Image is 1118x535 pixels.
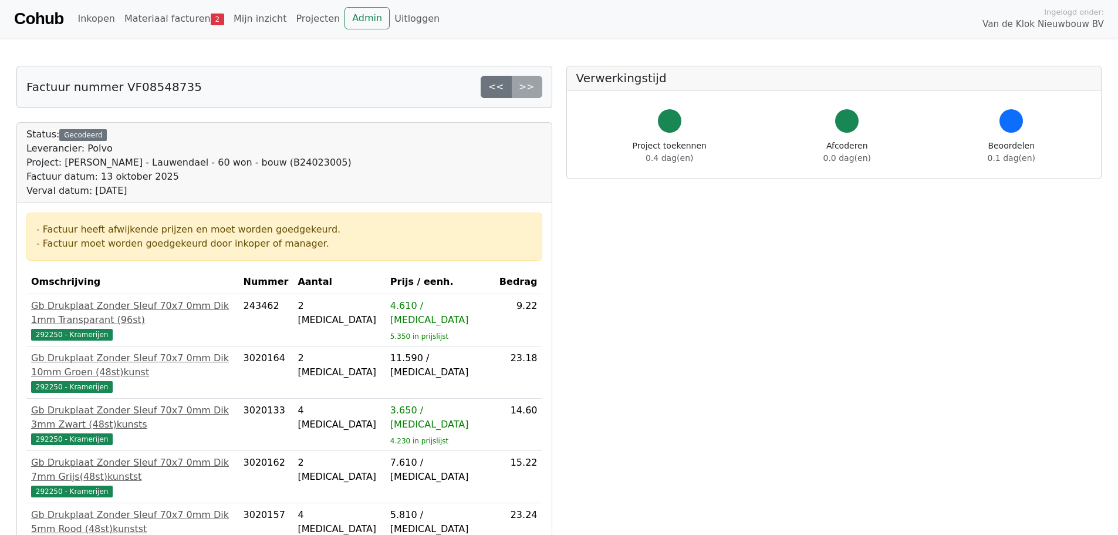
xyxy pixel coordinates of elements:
[495,346,542,399] td: 23.18
[31,433,113,445] span: 292250 - Kramerijen
[495,294,542,346] td: 9.22
[59,129,107,141] div: Gecodeerd
[26,142,352,156] div: Leverancier: Polvo
[298,351,380,379] div: 2 [MEDICAL_DATA]
[239,270,293,294] th: Nummer
[31,456,234,484] div: Gb Drukplaat Zonder Sleuf 70x7 0mm Dik 7mm Grijs(48st)kunstst
[31,299,234,341] a: Gb Drukplaat Zonder Sleuf 70x7 0mm Dik 1mm Transparant (96st)292250 - Kramerijen
[26,156,352,170] div: Project: [PERSON_NAME] - Lauwendael - 60 won - bouw (B24023005)
[26,270,239,294] th: Omschrijving
[31,299,234,327] div: Gb Drukplaat Zonder Sleuf 70x7 0mm Dik 1mm Transparant (96st)
[31,351,234,379] div: Gb Drukplaat Zonder Sleuf 70x7 0mm Dik 10mm Groen (48st)kunst
[386,270,495,294] th: Prijs / eenh.
[982,18,1104,31] span: Van de Klok Nieuwbouw BV
[120,7,229,31] a: Materiaal facturen2
[31,486,113,497] span: 292250 - Kramerijen
[390,403,490,432] div: 3.650 / [MEDICAL_DATA]
[229,7,292,31] a: Mijn inzicht
[988,140,1035,164] div: Beoordelen
[26,127,352,198] div: Status:
[646,153,693,163] span: 0.4 dag(en)
[31,403,234,446] a: Gb Drukplaat Zonder Sleuf 70x7 0mm Dik 3mm Zwart (48st)kunsts292250 - Kramerijen
[239,451,293,503] td: 3020162
[823,153,871,163] span: 0.0 dag(en)
[298,403,380,432] div: 4 [MEDICAL_DATA]
[988,153,1035,163] span: 0.1 dag(en)
[1044,6,1104,18] span: Ingelogd onder:
[31,403,234,432] div: Gb Drukplaat Zonder Sleuf 70x7 0mm Dik 3mm Zwart (48st)kunsts
[31,329,113,341] span: 292250 - Kramerijen
[298,299,380,327] div: 2 [MEDICAL_DATA]
[31,351,234,393] a: Gb Drukplaat Zonder Sleuf 70x7 0mm Dik 10mm Groen (48st)kunst292250 - Kramerijen
[390,7,444,31] a: Uitloggen
[14,5,63,33] a: Cohub
[26,80,202,94] h5: Factuur nummer VF08548735
[239,294,293,346] td: 243462
[291,7,344,31] a: Projecten
[823,140,871,164] div: Afcoderen
[495,399,542,451] td: 14.60
[26,170,352,184] div: Factuur datum: 13 oktober 2025
[36,237,532,251] div: - Factuur moet worden goedgekeurd door inkoper of manager.
[211,14,224,25] span: 2
[576,71,1092,85] h5: Verwerkingstijd
[481,76,512,98] a: <<
[390,351,490,379] div: 11.590 / [MEDICAL_DATA]
[390,332,448,341] sub: 5.350 in prijslijst
[293,270,385,294] th: Aantal
[633,140,707,164] div: Project toekennen
[239,346,293,399] td: 3020164
[390,299,490,327] div: 4.610 / [MEDICAL_DATA]
[26,184,352,198] div: Verval datum: [DATE]
[73,7,119,31] a: Inkopen
[495,451,542,503] td: 15.22
[495,270,542,294] th: Bedrag
[239,399,293,451] td: 3020133
[31,381,113,393] span: 292250 - Kramerijen
[298,456,380,484] div: 2 [MEDICAL_DATA]
[344,7,390,29] a: Admin
[390,437,448,445] sub: 4.230 in prijslijst
[31,456,234,498] a: Gb Drukplaat Zonder Sleuf 70x7 0mm Dik 7mm Grijs(48st)kunstst292250 - Kramerijen
[36,223,532,237] div: - Factuur heeft afwijkende prijzen en moet worden goedgekeurd.
[390,456,490,484] div: 7.610 / [MEDICAL_DATA]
